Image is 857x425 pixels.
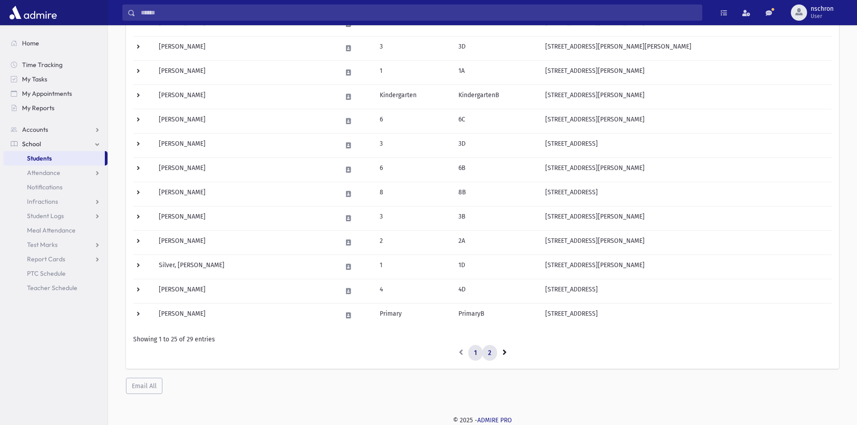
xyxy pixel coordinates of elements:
[374,109,453,133] td: 6
[27,183,63,191] span: Notifications
[153,279,337,303] td: [PERSON_NAME]
[4,137,108,151] a: School
[540,279,832,303] td: [STREET_ADDRESS]
[453,109,540,133] td: 6C
[453,279,540,303] td: 4D
[22,75,47,83] span: My Tasks
[374,206,453,230] td: 3
[153,303,337,327] td: [PERSON_NAME]
[374,279,453,303] td: 4
[135,4,702,21] input: Search
[540,60,832,85] td: [STREET_ADDRESS][PERSON_NAME]
[153,60,337,85] td: [PERSON_NAME]
[374,303,453,327] td: Primary
[374,182,453,206] td: 8
[4,122,108,137] a: Accounts
[4,252,108,266] a: Report Cards
[4,36,108,50] a: Home
[4,58,108,72] a: Time Tracking
[540,36,832,60] td: [STREET_ADDRESS][PERSON_NAME][PERSON_NAME]
[153,85,337,109] td: [PERSON_NAME]
[153,230,337,255] td: [PERSON_NAME]
[4,281,108,295] a: Teacher Schedule
[811,13,834,20] span: User
[540,157,832,182] td: [STREET_ADDRESS][PERSON_NAME]
[4,223,108,237] a: Meal Attendance
[4,166,108,180] a: Attendance
[27,212,64,220] span: Student Logs
[22,125,48,134] span: Accounts
[27,269,66,277] span: PTC Schedule
[27,226,76,234] span: Meal Attendance
[453,85,540,109] td: KindergartenB
[540,85,832,109] td: [STREET_ADDRESS][PERSON_NAME]
[4,151,105,166] a: Students
[540,182,832,206] td: [STREET_ADDRESS]
[374,85,453,109] td: Kindergarten
[22,140,41,148] span: School
[126,378,162,394] button: Email All
[27,284,77,292] span: Teacher Schedule
[4,86,108,101] a: My Appointments
[482,345,497,361] a: 2
[374,157,453,182] td: 6
[7,4,59,22] img: AdmirePro
[453,230,540,255] td: 2A
[27,197,58,206] span: Infractions
[22,39,39,47] span: Home
[153,255,337,279] td: Silver, [PERSON_NAME]
[153,133,337,157] td: [PERSON_NAME]
[153,206,337,230] td: [PERSON_NAME]
[374,60,453,85] td: 1
[453,36,540,60] td: 3D
[153,109,337,133] td: [PERSON_NAME]
[540,133,832,157] td: [STREET_ADDRESS]
[122,416,843,425] div: © 2025 -
[22,89,72,98] span: My Appointments
[153,36,337,60] td: [PERSON_NAME]
[27,169,60,177] span: Attendance
[27,241,58,249] span: Test Marks
[374,36,453,60] td: 3
[540,303,832,327] td: [STREET_ADDRESS]
[453,182,540,206] td: 8B
[4,266,108,281] a: PTC Schedule
[22,61,63,69] span: Time Tracking
[22,104,54,112] span: My Reports
[477,416,512,424] a: ADMIRE PRO
[4,101,108,115] a: My Reports
[453,157,540,182] td: 6B
[153,157,337,182] td: [PERSON_NAME]
[374,255,453,279] td: 1
[374,133,453,157] td: 3
[153,182,337,206] td: [PERSON_NAME]
[540,206,832,230] td: [STREET_ADDRESS][PERSON_NAME]
[4,194,108,209] a: Infractions
[540,230,832,255] td: [STREET_ADDRESS][PERSON_NAME]
[4,209,108,223] a: Student Logs
[453,206,540,230] td: 3B
[4,180,108,194] a: Notifications
[540,109,832,133] td: [STREET_ADDRESS][PERSON_NAME]
[133,335,832,344] div: Showing 1 to 25 of 29 entries
[468,345,483,361] a: 1
[27,154,52,162] span: Students
[27,255,65,263] span: Report Cards
[453,60,540,85] td: 1A
[453,133,540,157] td: 3D
[453,255,540,279] td: 1D
[4,237,108,252] a: Test Marks
[374,230,453,255] td: 2
[453,303,540,327] td: PrimaryB
[540,255,832,279] td: [STREET_ADDRESS][PERSON_NAME]
[811,5,834,13] span: nschron
[4,72,108,86] a: My Tasks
